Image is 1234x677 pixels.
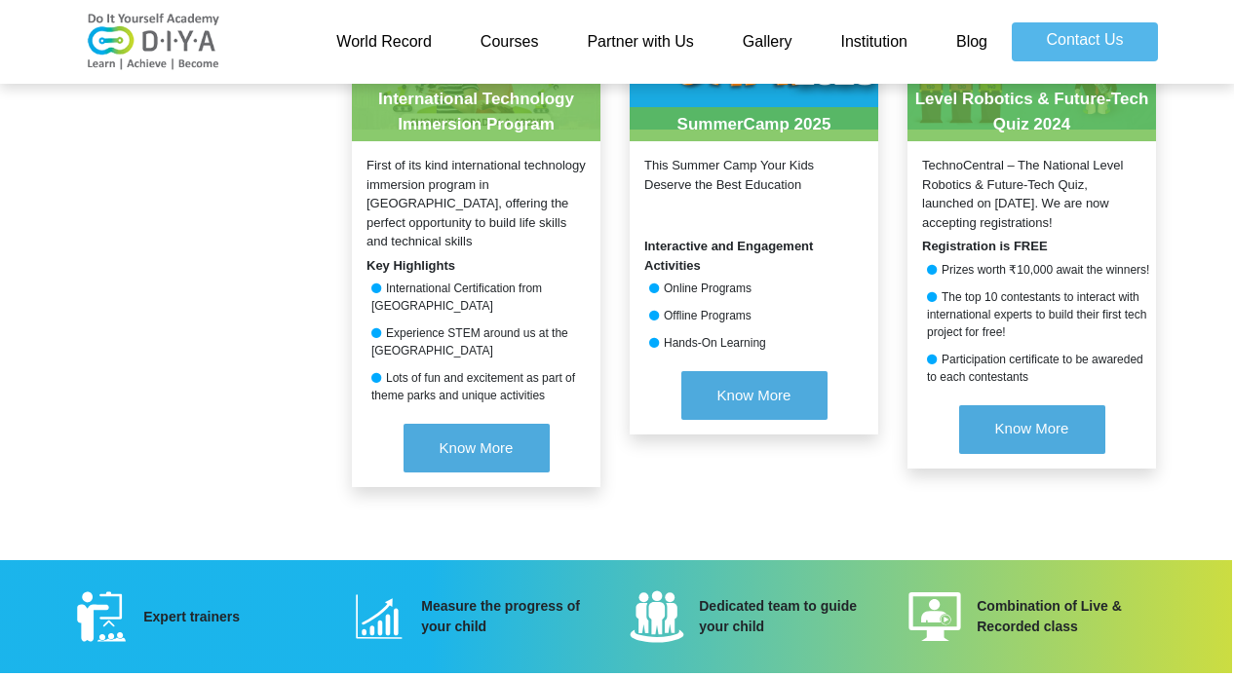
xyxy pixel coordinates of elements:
[718,22,817,61] a: Gallery
[907,57,1156,142] div: TechnoCentral – The National Level Robotics & Future-Tech Quiz 2024
[456,22,563,61] a: Courses
[1012,22,1158,61] a: Contact Us
[907,261,1156,279] div: Prizes worth ₹10,000 await the winners!
[684,596,893,637] div: Dedicated team to guide your child
[995,420,1069,436] span: Know More
[76,13,232,71] img: logo-v2.png
[352,156,600,251] div: First of its kind international technology immersion program in [GEOGRAPHIC_DATA], offering the p...
[816,22,931,61] a: Institution
[932,22,1012,61] a: Blog
[630,307,878,324] div: Offline Programs
[440,439,514,456] span: Know More
[681,361,828,434] a: Know More
[406,596,615,637] div: Measure the progress of your child
[352,369,600,404] div: Lots of fun and excitement as part of theme parks and unique activities
[907,288,1156,341] div: The top 10 contestants to interact with international experts to build their first tech project f...
[907,156,1156,232] div: TechnoCentral – The National Level Robotics & Future-Tech Quiz, launched on [DATE]. We are now ac...
[74,589,129,644] img: 1.svg
[129,607,337,627] div: Expert trainers
[630,334,878,352] div: Hands-On Learning
[352,589,406,644] img: 2.svg
[352,82,600,141] div: International Technology Immersion Program
[404,414,550,487] a: Know More
[907,351,1156,386] div: Participation certificate to be awareded to each contestants
[630,237,878,275] div: Interactive and Engagement Activities
[630,589,684,644] img: 3.svg
[717,387,791,403] span: Know More
[630,107,878,142] div: SummerCamp 2025
[352,256,600,276] div: Key Highlights
[352,280,600,315] div: International Certification from [GEOGRAPHIC_DATA]
[907,237,1156,256] div: Registration is FREE
[630,156,878,232] div: This Summer Camp Your Kids Deserve the Best Education
[312,22,456,61] a: World Record
[959,405,1105,454] button: Know More
[907,589,962,644] img: 4.svg
[352,324,600,359] div: Experience STEM around us at the [GEOGRAPHIC_DATA]
[404,424,550,472] button: Know More
[681,371,828,420] button: Know More
[959,395,1105,469] a: Know More
[962,596,1171,637] div: Combination of Live & Recorded class
[630,280,878,297] div: Online Programs
[562,22,717,61] a: Partner with Us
